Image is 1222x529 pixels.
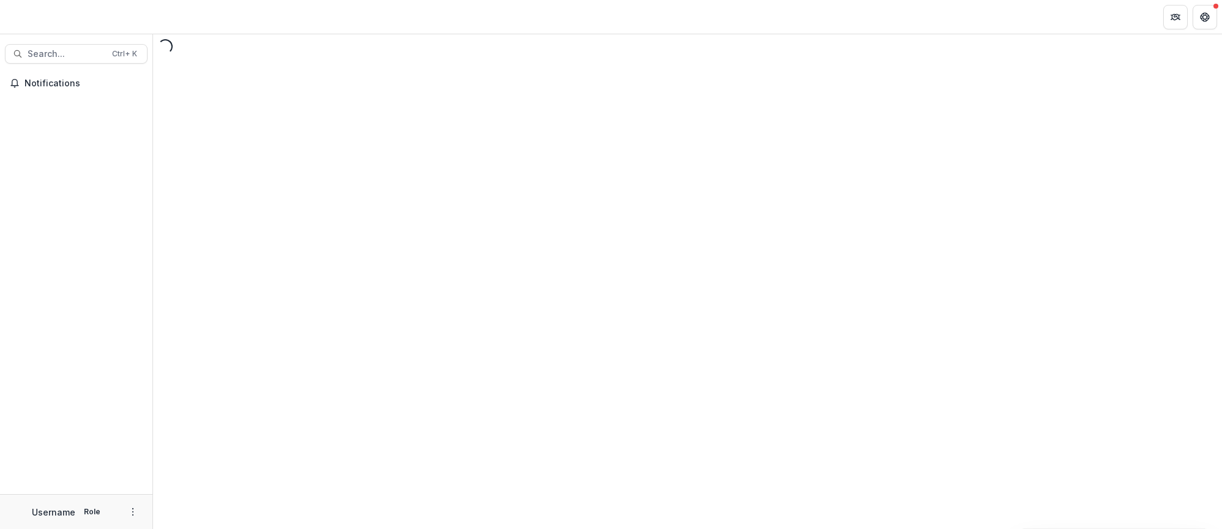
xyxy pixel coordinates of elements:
button: More [126,505,140,519]
p: Role [80,506,104,517]
p: Username [32,506,75,519]
div: Ctrl + K [110,47,140,61]
span: Search... [28,49,105,59]
button: Search... [5,44,148,64]
button: Notifications [5,73,148,93]
button: Partners [1163,5,1188,29]
button: Get Help [1193,5,1217,29]
span: Notifications [24,78,143,89]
